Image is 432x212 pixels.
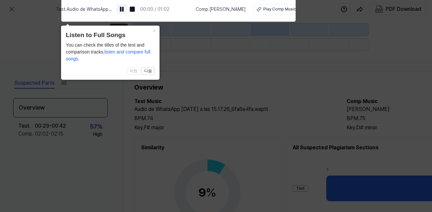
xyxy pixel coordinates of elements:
img: pause [119,6,125,12]
div: Play Comp Music [263,6,296,12]
header: Listen to Full Songs [66,31,155,40]
span: listen and compare full songs. [66,49,151,61]
div: You can check the titles of the test and comparison tracks, [66,42,155,62]
button: 다음 [141,67,155,75]
span: Comp . [PERSON_NAME] [196,6,246,13]
button: Play Comp Music [254,4,300,14]
img: stop [129,6,136,12]
button: Close [149,26,160,35]
div: 00:00 / 01:02 [140,6,169,13]
span: Test . Audio de WhatsApp [DATE] a las 15.17.26_6fa8e4fa.waptt [56,6,114,13]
